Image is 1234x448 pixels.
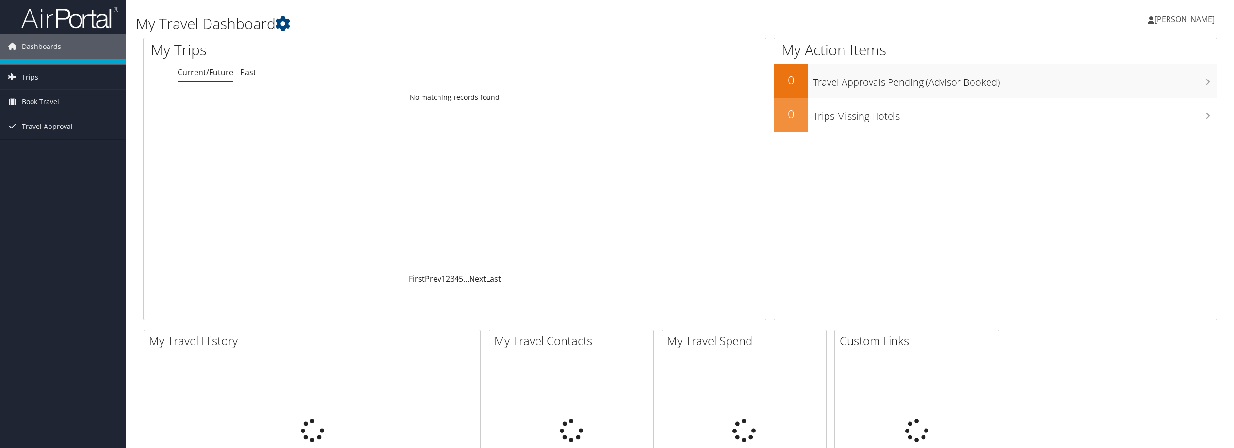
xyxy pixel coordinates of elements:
[149,333,480,349] h2: My Travel History
[774,40,1217,60] h1: My Action Items
[774,64,1217,98] a: 0Travel Approvals Pending (Advisor Booked)
[813,71,1217,89] h3: Travel Approvals Pending (Advisor Booked)
[469,273,486,284] a: Next
[840,333,999,349] h2: Custom Links
[441,273,446,284] a: 1
[774,98,1217,132] a: 0Trips Missing Hotels
[144,89,766,106] td: No matching records found
[455,273,459,284] a: 4
[240,67,256,78] a: Past
[774,72,808,88] h2: 0
[463,273,469,284] span: …
[136,14,861,34] h1: My Travel Dashboard
[459,273,463,284] a: 5
[22,90,59,114] span: Book Travel
[151,40,500,60] h1: My Trips
[178,67,233,78] a: Current/Future
[774,106,808,122] h2: 0
[22,114,73,139] span: Travel Approval
[1154,14,1215,25] span: [PERSON_NAME]
[1148,5,1224,34] a: [PERSON_NAME]
[813,105,1217,123] h3: Trips Missing Hotels
[22,65,38,89] span: Trips
[425,273,441,284] a: Prev
[446,273,450,284] a: 2
[667,333,826,349] h2: My Travel Spend
[486,273,501,284] a: Last
[494,333,653,349] h2: My Travel Contacts
[21,6,118,29] img: airportal-logo.png
[409,273,425,284] a: First
[450,273,455,284] a: 3
[22,34,61,59] span: Dashboards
